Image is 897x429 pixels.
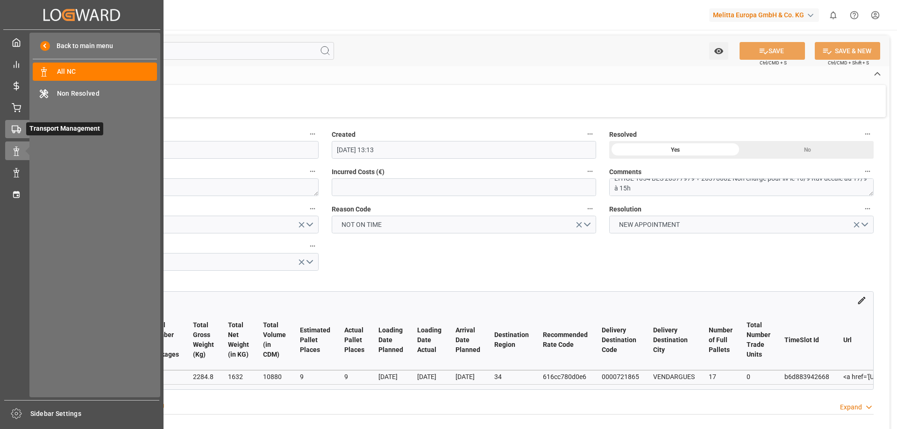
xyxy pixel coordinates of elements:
[5,55,158,73] a: Control Tower
[306,203,319,215] button: Responsible Party
[26,122,103,135] span: Transport Management
[337,220,386,230] span: NOT ON TIME
[332,141,596,159] input: DD-MM-YYYY HH:MM
[263,371,286,382] div: 10880
[50,41,113,51] span: Back to main menu
[410,310,448,370] th: Loading Date Actual
[5,120,158,138] a: Transport ManagementTransport Management
[602,371,639,382] div: 0000721865
[709,371,733,382] div: 17
[861,165,874,177] button: Comments
[702,310,740,370] th: Number of Full Pallets
[332,167,384,177] span: Incurred Costs (€)
[494,371,529,382] div: 34
[193,371,214,382] div: 2284.8
[221,310,256,370] th: Total Net Weight (in KG)
[150,371,179,382] div: 17
[256,310,293,370] th: Total Volume (in CDM)
[33,63,157,81] a: All NC
[332,130,356,140] span: Created
[5,163,158,182] a: Data Management
[653,371,695,382] div: VENDARGUES
[293,310,337,370] th: Estimated Pallet Places
[609,204,641,214] span: Resolution
[306,240,319,252] button: Cost Ownership
[584,128,596,140] button: Created
[536,310,595,370] th: Recommended Rate Code
[840,402,862,412] div: Expand
[784,371,829,382] div: b6d883942668
[54,141,319,159] input: DD-MM-YYYY HH:MM
[609,216,874,233] button: open menu
[861,128,874,140] button: Resolved
[760,59,787,66] span: Ctrl/CMD + S
[609,178,874,196] textarea: LITIGE 1054 BLS 20377979 + 20378082 Non chargé pour liv le 16/9 Rdv décalé au 17/9 à 15h
[54,178,319,196] textarea: b0a5e738c183
[709,8,819,22] div: Melitta Europa GmbH & Co. KG
[815,42,880,60] button: SAVE & NEW
[456,371,480,382] div: [DATE]
[823,5,844,26] button: show 0 new notifications
[747,371,770,382] div: 0
[777,310,836,370] th: TimeSlot Id
[228,371,249,382] div: 1632
[609,141,741,159] div: Yes
[5,98,158,116] a: Order Management
[5,33,158,51] a: My Cockpit
[30,409,160,419] span: Sidebar Settings
[332,204,371,214] span: Reason Code
[417,371,441,382] div: [DATE]
[584,165,596,177] button: Incurred Costs (€)
[709,6,823,24] button: Melitta Europa GmbH & Co. KG
[378,371,403,382] div: [DATE]
[143,310,186,370] th: Total Number Of Packages
[609,130,637,140] span: Resolved
[741,141,874,159] div: No
[543,371,588,382] div: 616cc780d0e6
[584,203,596,215] button: Reason Code
[595,310,646,370] th: Delivery Destination Code
[448,310,487,370] th: Arrival Date Planned
[54,253,319,271] button: open menu
[337,310,371,370] th: Actual Pallet Places
[861,203,874,215] button: Resolution
[371,310,410,370] th: Loading Date Planned
[828,59,869,66] span: Ctrl/CMD + Shift + S
[306,128,319,140] button: Updated
[646,310,702,370] th: Delivery Destination City
[332,216,596,233] button: open menu
[186,310,221,370] th: Total Gross Weight (Kg)
[709,42,728,60] button: open menu
[57,89,157,98] span: Non Resolved
[5,185,158,203] a: Timeslot Management
[306,165,319,177] button: Transport ID Logward *
[43,42,334,60] input: Search Fields
[487,310,536,370] th: Destination Region
[609,167,641,177] span: Comments
[300,371,330,382] div: 9
[344,371,364,382] div: 9
[5,77,158,95] a: Rate Management
[844,5,865,26] button: Help Center
[54,216,319,233] button: open menu
[740,310,777,370] th: Total Number Trade Units
[57,67,157,77] span: All NC
[614,220,684,230] span: NEW APPOINTMENT
[740,42,805,60] button: SAVE
[33,84,157,102] a: Non Resolved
